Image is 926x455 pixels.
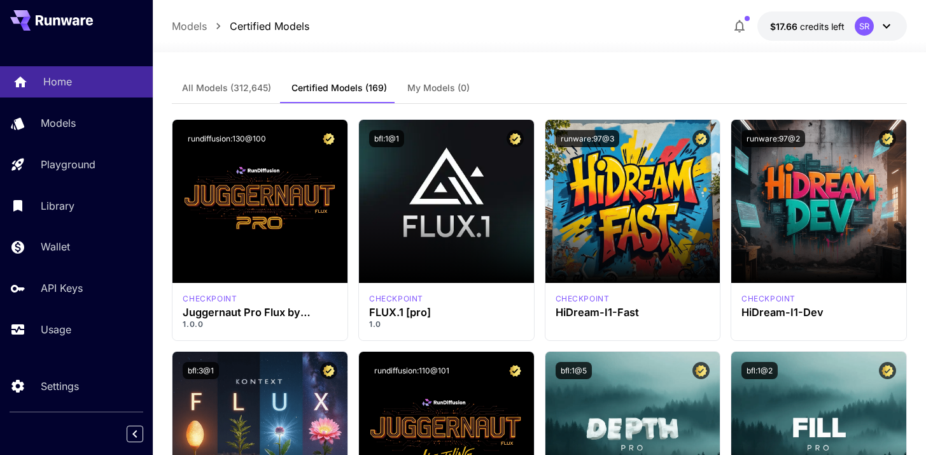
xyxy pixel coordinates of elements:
div: fluxpro [369,293,423,305]
span: $17.66 [770,21,800,32]
button: rundiffusion:130@100 [183,130,271,147]
p: checkpoint [369,293,423,305]
a: Certified Models [230,18,309,34]
div: SR [855,17,874,36]
button: bfl:1@5 [556,362,592,379]
button: rundiffusion:110@101 [369,362,454,379]
p: checkpoint [556,293,610,305]
span: All Models (312,645) [182,82,271,94]
span: credits left [800,21,845,32]
button: bfl:1@2 [741,362,778,379]
p: Playground [41,157,95,172]
a: Models [172,18,207,34]
p: Home [43,74,72,89]
p: Settings [41,379,79,394]
h3: HiDream-I1-Fast [556,307,710,319]
button: Certified Model – Vetted for best performance and includes a commercial license. [692,130,710,147]
div: $17.6583 [770,20,845,33]
p: Usage [41,322,71,337]
div: FLUX.1 D [183,293,237,305]
span: My Models (0) [407,82,470,94]
button: bfl:3@1 [183,362,219,379]
p: Models [41,115,76,131]
button: $17.6583SR [757,11,907,41]
p: Library [41,198,74,213]
button: Certified Model – Vetted for best performance and includes a commercial license. [879,130,896,147]
div: HiDream Dev [741,293,796,305]
h3: HiDream-I1-Dev [741,307,896,319]
p: 1.0 [369,319,524,330]
button: bfl:1@1 [369,130,404,147]
div: Collapse sidebar [136,422,153,445]
span: Certified Models (169) [291,82,387,94]
div: HiDream Fast [556,293,610,305]
h3: Juggernaut Pro Flux by RunDiffusion [183,307,337,319]
nav: breadcrumb [172,18,309,34]
button: runware:97@3 [556,130,619,147]
button: Certified Model – Vetted for best performance and includes a commercial license. [320,130,337,147]
button: Certified Model – Vetted for best performance and includes a commercial license. [320,362,337,379]
p: checkpoint [183,293,237,305]
button: Certified Model – Vetted for best performance and includes a commercial license. [692,362,710,379]
button: Certified Model – Vetted for best performance and includes a commercial license. [879,362,896,379]
p: API Keys [41,280,83,296]
p: checkpoint [741,293,796,305]
p: Wallet [41,239,70,254]
p: 1.0.0 [183,319,337,330]
h3: FLUX.1 [pro] [369,307,524,319]
button: Collapse sidebar [127,426,143,442]
button: Certified Model – Vetted for best performance and includes a commercial license. [507,130,524,147]
button: Certified Model – Vetted for best performance and includes a commercial license. [507,362,524,379]
button: runware:97@2 [741,130,805,147]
